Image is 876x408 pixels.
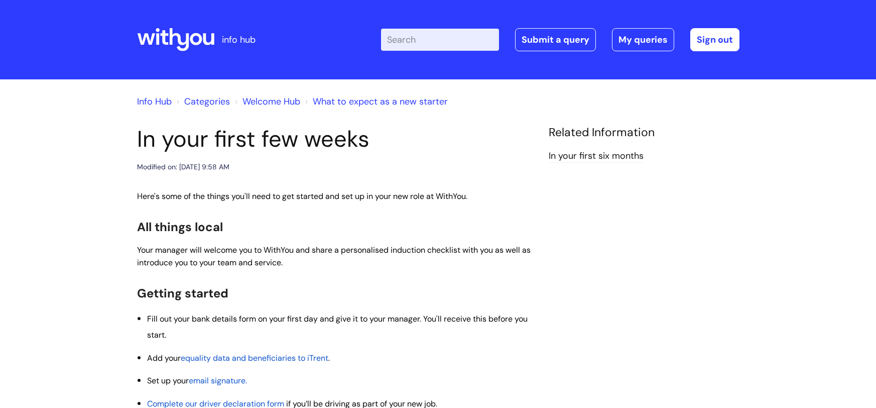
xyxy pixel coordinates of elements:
[549,126,739,140] h4: Related Information
[137,285,228,301] span: Getting started
[381,29,499,51] input: Search
[303,93,448,110] li: What to expect as a new starter
[147,353,181,363] span: Add your
[549,150,644,163] a: In your first six months
[515,28,596,51] a: Submit a query
[137,126,534,153] h1: In your first few weeks
[222,32,256,48] p: info hub
[137,191,467,201] span: Here's some of the things you'll need to get started and set up in your new role at WithYou.
[137,245,531,268] span: Your manager will welcome you to WithYou and share a personalised induction checklist with you as...
[242,95,300,108] a: Welcome Hub
[147,353,330,363] span: .
[174,93,230,110] li: Solution home
[189,375,245,386] a: email signature
[147,375,247,386] span: .
[147,375,189,386] span: Set up your
[147,314,528,340] span: Fill out your bank details form on your first day and give it to your manager. You'll receive thi...
[232,93,300,110] li: Welcome Hub
[181,353,328,363] a: equality data and beneficiaries to iTrent
[184,95,230,108] a: Categories
[137,161,229,173] div: Modified on: [DATE] 9:58 AM
[690,28,739,51] a: Sign out
[381,28,739,51] div: | -
[313,95,448,108] a: What to expect as a new starter
[137,95,172,108] a: Info Hub
[612,28,674,51] a: My queries
[137,219,223,235] span: All things local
